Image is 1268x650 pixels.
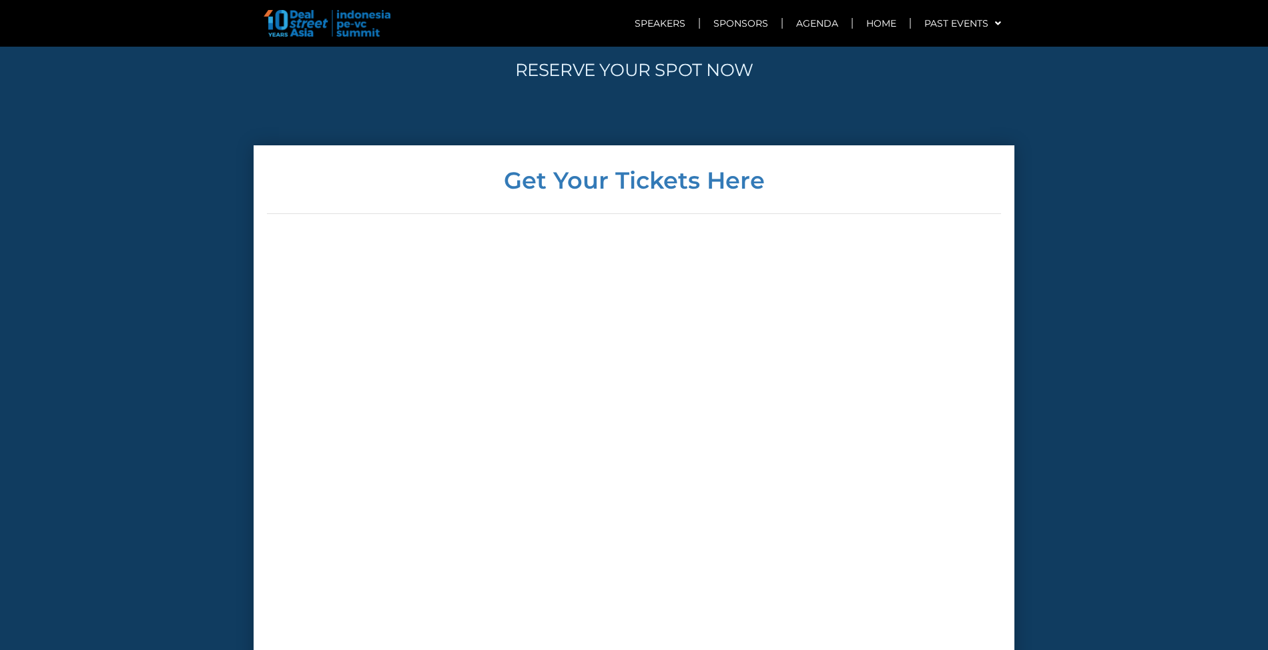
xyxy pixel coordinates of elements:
h4: Get Your Tickets Here [267,169,1001,192]
h3: RESERVE YOUR SPOT NOW [260,61,1008,79]
a: Home [853,8,910,39]
h2: TICKETS & PROMOS [260,11,1008,48]
a: Past Events [911,8,1014,39]
a: Speakers [621,8,699,39]
a: Agenda [783,8,852,39]
a: Sponsors [700,8,781,39]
